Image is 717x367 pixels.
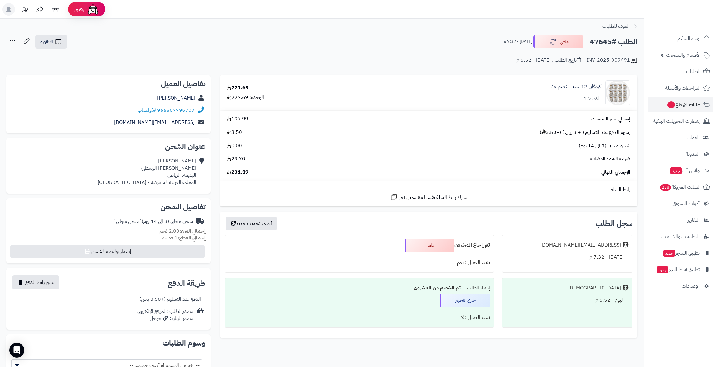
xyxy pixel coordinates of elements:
strong: إجمالي الوزن: [179,227,206,235]
h2: وسوم الطلبات [11,339,206,347]
a: [EMAIL_ADDRESS][DOMAIN_NAME] [114,119,195,126]
span: 197.99 [227,115,248,123]
span: 29.70 [227,155,245,162]
span: العملاء [687,133,700,142]
span: العودة للطلبات [602,22,630,30]
small: [DATE] - 7:32 م [504,39,532,45]
h2: الطلب #47645 [590,35,637,48]
span: 3.50 [227,129,242,136]
div: إنشاء الطلب .... [229,282,490,294]
button: أضف تحديث جديد [226,217,277,230]
div: اليوم - 6:52 م [506,294,628,306]
span: 0.00 [227,142,242,149]
span: أدوات التسويق [672,199,700,208]
button: إصدار بوليصة الشحن [10,245,205,258]
div: [DEMOGRAPHIC_DATA] [568,285,621,292]
b: تم إرجاع المخزون [454,241,490,249]
div: ملغي [405,239,454,252]
span: طلبات الإرجاع [667,100,700,109]
span: 231.19 [227,169,249,176]
div: Open Intercom Messenger [9,343,24,358]
a: وآتس آبجديد [648,163,713,178]
div: [PERSON_NAME] [PERSON_NAME] الوسطى، البديعه، الرياض المملكة العربية السعودية - [GEOGRAPHIC_DATA] [98,158,196,186]
small: 1 قطعة [162,234,206,242]
span: شحن مجاني (3 الى 14 يوم) [579,142,630,149]
img: ai-face.png [87,3,99,16]
h2: تفاصيل العميل [11,80,206,87]
span: الإعدادات [682,282,700,290]
a: طلبات الإرجاع1 [648,97,713,112]
span: جديد [663,250,675,257]
div: INV-2025-009491 [587,57,637,64]
button: ملغي [533,35,583,48]
span: 238 [659,184,672,191]
a: السلات المتروكة238 [648,180,713,195]
div: رابط السلة [222,186,635,193]
a: العملاء [648,130,713,145]
a: كردفان 12 حبة - خصم 5٪ [550,83,601,90]
a: أدوات التسويق [648,196,713,211]
h2: عنوان الشحن [11,143,206,150]
a: تطبيق المتجرجديد [648,246,713,261]
div: شحن مجاني (3 الى 14 يوم) [113,218,193,225]
h2: طريقة الدفع [168,280,206,287]
a: إشعارات التحويلات البنكية [648,114,713,129]
span: رفيق [74,6,84,13]
a: تطبيق نقاط البيعجديد [648,262,713,277]
span: الفاتورة [40,38,53,45]
a: لوحة التحكم [648,31,713,46]
span: 1 [667,101,675,109]
a: 966507795707 [157,106,195,114]
div: مصدر الزيارة: جوجل [137,315,194,322]
span: وآتس آب [670,166,700,175]
a: التطبيقات والخدمات [648,229,713,244]
a: شارك رابط السلة نفسها مع عميل آخر [390,193,467,201]
div: [EMAIL_ADDRESS][DOMAIN_NAME]. [539,242,621,249]
div: تنبيه العميل : نعم [229,256,490,269]
span: إشعارات التحويلات البنكية [653,117,700,125]
span: نسخ رابط الدفع [25,279,54,286]
span: شارك رابط السلة نفسها مع عميل آخر [399,194,467,201]
h3: سجل الطلب [595,220,632,227]
span: الأقسام والمنتجات [666,51,700,59]
span: المراجعات والأسئلة [665,84,700,92]
span: التقارير [688,216,700,224]
span: المدونة [686,150,700,158]
div: الدفع عند التسليم (+3.50 ر.س) [139,296,201,303]
img: logo-2.png [675,6,711,19]
img: karpro2-90x90.jpg [606,80,630,105]
a: العودة للطلبات [602,22,637,30]
button: نسخ رابط الدفع [12,275,59,289]
span: رسوم الدفع عند التسليم ( + 3 ريال ) (+3.50 ) [540,129,630,136]
div: جاري التجهيز [440,294,490,307]
span: تطبيق نقاط البيع [656,265,700,274]
span: ( شحن مجاني ) [113,218,142,225]
div: الوحدة: 227.69 [227,94,264,101]
small: 2.00 كجم [159,227,206,235]
span: لوحة التحكم [677,34,700,43]
span: إجمالي سعر المنتجات [591,115,630,123]
a: المدونة [648,147,713,162]
span: الإجمالي النهائي [601,169,630,176]
a: [PERSON_NAME] [157,94,195,102]
a: التقارير [648,213,713,228]
span: ضريبة القيمة المضافة [590,155,630,162]
div: مصدر الطلب :الموقع الإلكتروني [137,308,194,322]
a: الفاتورة [35,35,67,49]
h2: تفاصيل الشحن [11,203,206,211]
div: 227.69 [227,84,249,92]
div: تنبيه العميل : لا [229,312,490,324]
a: واتساب [138,106,156,114]
span: الطلبات [686,67,700,76]
div: تاريخ الطلب : [DATE] - 6:52 م [516,57,581,64]
a: الطلبات [648,64,713,79]
a: المراجعات والأسئلة [648,81,713,96]
span: جديد [670,167,682,174]
span: جديد [657,266,668,273]
span: التطبيقات والخدمات [661,232,700,241]
div: الكمية: 1 [584,95,601,102]
span: تطبيق المتجر [663,249,700,257]
a: الإعدادات [648,279,713,294]
b: تم الخصم من المخزون [414,284,461,292]
div: [DATE] - 7:32 م [506,251,628,263]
